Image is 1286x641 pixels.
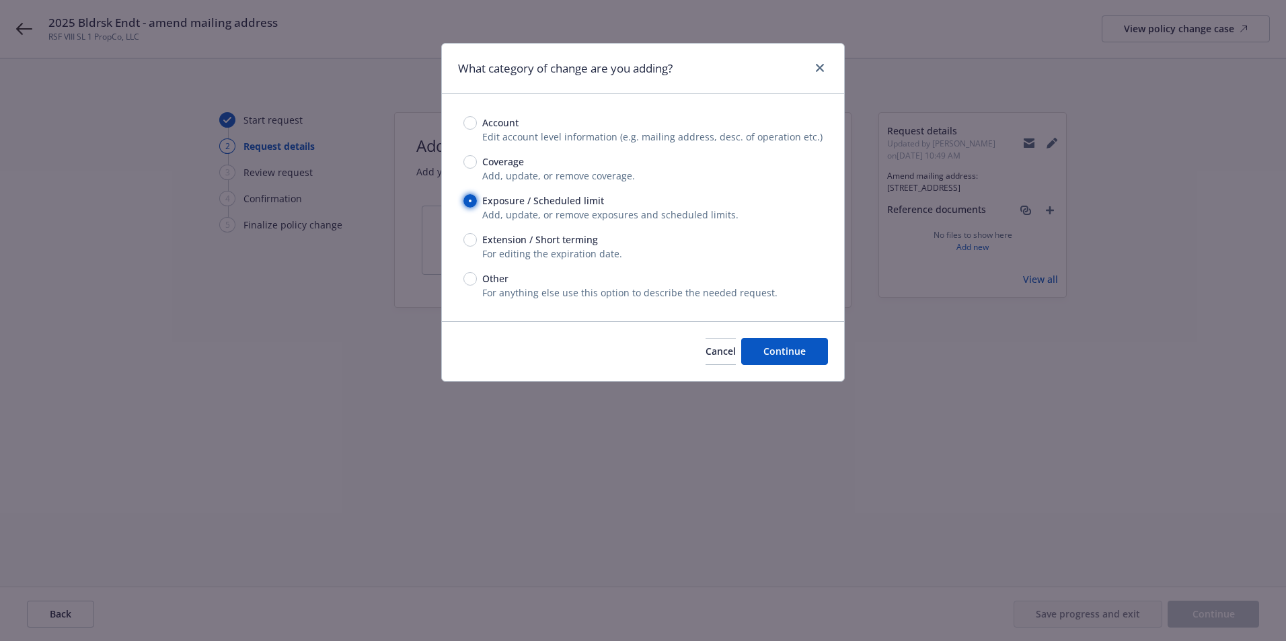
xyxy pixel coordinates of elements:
span: Coverage [482,155,524,169]
h1: What category of change are you adding? [458,60,673,77]
input: Exposure / Scheduled limit [463,194,477,208]
span: Edit account level information (e.g. mailing address, desc. of operation etc.) [482,130,823,143]
span: Account [482,116,519,130]
span: Exposure / Scheduled limit [482,194,604,208]
span: Add, update, or remove coverage. [482,169,635,182]
button: Continue [741,338,828,365]
span: For anything else use this option to describe the needed request. [482,286,778,299]
span: Continue [763,345,806,357]
input: Account [463,116,477,130]
span: Add, update, or remove exposures and scheduled limits. [482,208,739,221]
span: Cancel [706,345,736,357]
span: Other [482,271,508,286]
input: Other [463,272,477,286]
span: Extension / Short terming [482,232,598,247]
span: For editing the expiration date. [482,247,622,260]
button: Cancel [706,338,736,365]
input: Coverage [463,155,477,169]
a: close [812,60,828,76]
input: Extension / Short terming [463,233,477,247]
